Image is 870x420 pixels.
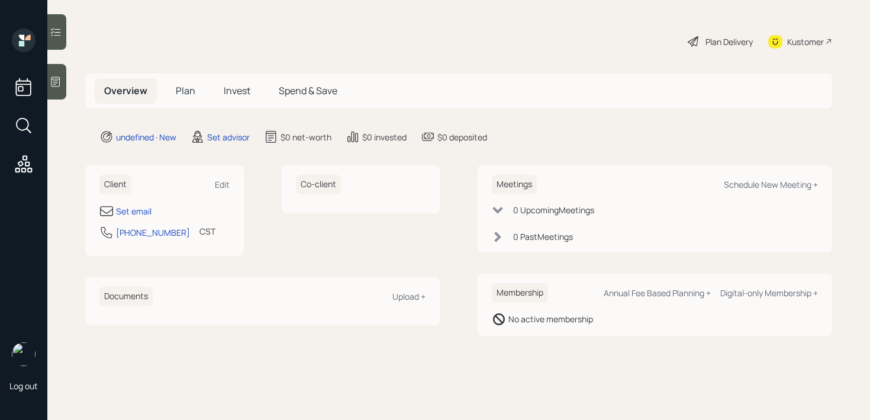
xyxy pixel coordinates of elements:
div: Upload + [392,291,426,302]
div: Schedule New Meeting + [724,179,818,190]
span: Spend & Save [279,84,337,97]
span: Overview [104,84,147,97]
h6: Meetings [492,175,537,194]
div: Set advisor [207,131,250,143]
div: $0 deposited [437,131,487,143]
h6: Membership [492,283,548,303]
div: Log out [9,380,38,392]
div: undefined · New [116,131,176,143]
div: Annual Fee Based Planning + [604,287,711,299]
div: Edit [215,179,230,190]
div: $0 invested [362,131,407,143]
div: No active membership [508,313,593,325]
div: Digital-only Membership + [720,287,818,299]
div: Set email [116,205,152,217]
div: Plan Delivery [705,36,753,48]
h6: Documents [99,287,153,306]
span: Plan [176,84,195,97]
div: 0 Past Meeting s [513,230,573,243]
span: Invest [224,84,250,97]
div: 0 Upcoming Meeting s [513,204,594,216]
div: [PHONE_NUMBER] [116,226,190,239]
div: CST [199,225,215,238]
div: Kustomer [787,36,824,48]
h6: Client [99,175,131,194]
img: retirable_logo.png [12,342,36,366]
h6: Co-client [296,175,341,194]
div: $0 net-worth [281,131,331,143]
